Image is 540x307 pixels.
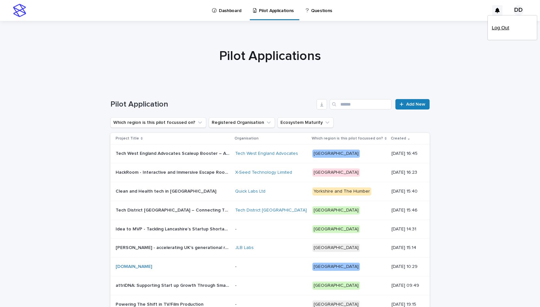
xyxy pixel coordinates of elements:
[235,283,307,288] p: -
[391,283,419,288] p: [DATE] 09:49
[235,227,307,232] p: -
[110,144,430,163] tr: Tech West England Advocates Scaleup Booster – Accelerating South West Tech GrowthTech West Englan...
[116,225,231,232] p: Idea to MVP - Tackling Lancashire’s Startup Shortage Through FE-Led Innovation
[235,208,307,213] a: Tech District [GEOGRAPHIC_DATA]
[391,170,419,175] p: [DATE] 16:23
[395,99,430,110] a: Add New
[116,282,231,288] p: attriDNA: Supporting Start up Growth Through Smarter Talent Matching
[235,245,254,251] a: JLB Labs
[312,282,360,290] div: [GEOGRAPHIC_DATA]
[116,135,139,142] p: Project Title
[116,187,218,194] p: Clean and Health tech in [GEOGRAPHIC_DATA]
[391,227,419,232] p: [DATE] 14:31
[110,100,314,109] h1: Pilot Application
[312,135,383,142] p: Which region is this pilot focussed on?
[391,151,419,156] p: [DATE] 16:45
[235,170,292,175] a: X-Seed Technology Limited
[312,225,360,233] div: [GEOGRAPHIC_DATA]
[312,168,360,177] div: [GEOGRAPHIC_DATA]
[492,22,533,33] a: Log Out
[312,150,360,158] div: [GEOGRAPHIC_DATA]
[110,117,206,128] button: Which region is this pilot focussed on?
[209,117,275,128] button: Registered Organisation
[116,244,231,251] p: Critical Mass - accelerating UK's generational resilience - a dual use defence community
[110,201,430,220] tr: Tech District [GEOGRAPHIC_DATA] – Connecting The Counties Tech EcosystemsTech District [GEOGRAPHI...
[110,220,430,239] tr: Idea to MVP - Tackling Lancashire’s Startup Shortage Through FE-Led InnovationIdea to MVP - Tackl...
[235,264,307,270] p: -
[391,189,419,194] p: [DATE] 15:40
[312,187,371,196] div: Yorkshire and The Humber
[116,168,231,175] p: HackRoom - Interactive and Immersive Escape Room for Cyber Skills
[330,99,391,110] input: Search
[277,117,334,128] button: Ecosystem Maturity
[312,244,360,252] div: [GEOGRAPHIC_DATA]
[116,150,231,156] p: Tech West England Advocates Scaleup Booster – Accelerating South West Tech Growth
[391,264,419,270] p: [DATE] 10:29
[110,163,430,182] tr: HackRoom - Interactive and Immersive Escape Room for Cyber SkillsHackRoom - Interactive and Immer...
[110,276,430,295] tr: attriDNA: Supporting Start up Growth Through Smarter Talent MatchingattriDNA: Supporting Start up...
[312,206,360,214] div: [GEOGRAPHIC_DATA]
[116,206,231,213] p: Tech District Cumbria – Connecting The Counties Tech Ecosystems
[110,48,430,64] h1: Pilot Applications
[391,245,419,251] p: [DATE] 15:14
[406,102,425,107] span: Add New
[391,208,419,213] p: [DATE] 15:46
[234,135,259,142] p: Organisation
[391,135,406,142] p: Created
[116,264,152,269] a: [DOMAIN_NAME]
[235,151,298,156] a: Tech West England Advocates
[235,189,265,194] a: Quick Labs Ltd
[110,257,430,276] tr: [DOMAIN_NAME] -[GEOGRAPHIC_DATA][DATE] 10:29
[110,239,430,257] tr: [PERSON_NAME] - accelerating UK's generational resilience - a dual use defence community[PERSON_N...
[312,263,360,271] div: [GEOGRAPHIC_DATA]
[110,182,430,201] tr: Clean and Health tech in [GEOGRAPHIC_DATA]Clean and Health tech in [GEOGRAPHIC_DATA] Quick Labs L...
